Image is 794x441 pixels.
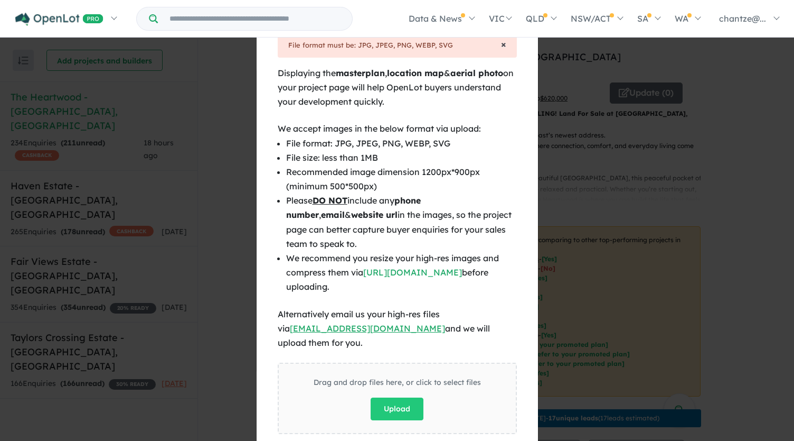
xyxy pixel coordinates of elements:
b: email [321,209,345,220]
button: Upload [371,398,423,420]
a: [EMAIL_ADDRESS][DOMAIN_NAME] [290,323,445,334]
div: Displaying the , & on your project page will help OpenLot buyers understand your development quic... [278,66,517,109]
li: Please include any , & in the images, so the project page can better capture buyer enquiries for ... [286,194,517,251]
span: × [501,38,506,50]
div: File format must be: JPG, JPEG, PNG, WEBP, SVG [288,40,506,51]
img: Openlot PRO Logo White [15,13,103,26]
div: We accept images in the below format via upload: [278,122,517,136]
li: File format: JPG, JPEG, PNG, WEBP, SVG [286,136,517,151]
button: Close [501,40,506,49]
li: Recommended image dimension 1200px*900px (minimum 500*500px) [286,165,517,194]
b: aerial photo [450,68,503,78]
u: DO NOT [313,195,347,206]
b: website url [351,209,398,220]
b: masterplan [336,68,385,78]
li: File size: less than 1MB [286,151,517,165]
b: location map [387,68,444,78]
a: [URL][DOMAIN_NAME] [363,267,462,278]
span: chantze@... [719,13,766,24]
li: We recommend you resize your high-res images and compress them via before uploading. [286,251,517,295]
div: Drag and drop files here, or click to select files [314,376,481,389]
input: Try estate name, suburb, builder or developer [160,7,350,30]
div: Alternatively email us your high-res files via and we will upload them for you. [278,307,517,351]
